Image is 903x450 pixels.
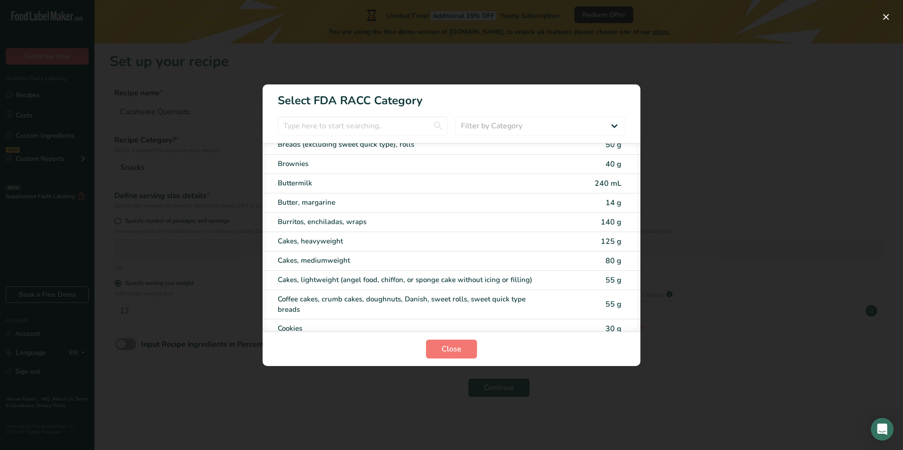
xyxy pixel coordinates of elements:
span: 14 g [605,198,622,208]
input: Type here to start searching.. [278,117,448,135]
button: Close [426,340,477,358]
span: 40 g [605,159,622,169]
div: Cookies [278,323,546,334]
div: Cakes, mediumweight [278,255,546,266]
h1: Select FDA RACC Category [263,84,640,109]
div: Brownies [278,158,546,169]
div: Butter, margarine [278,197,546,208]
div: Cakes, heavyweight [278,236,546,247]
span: 125 g [601,236,622,247]
div: Breads (excluding sweet quick type), rolls [278,139,546,150]
div: Buttermilk [278,178,546,189]
span: 240 mL [595,178,622,189]
span: 50 g [605,140,622,150]
div: Burritos, enchiladas, wraps [278,217,546,227]
span: 55 g [605,275,622,285]
span: 140 g [601,217,622,227]
span: 80 g [605,256,622,266]
div: Open Intercom Messenger [871,418,894,441]
div: Cakes, lightweight (angel food, chiffon, or sponge cake without icing or filling) [278,275,546,285]
span: 30 g [605,324,622,334]
span: 55 g [605,299,622,309]
span: Close [442,343,461,355]
div: Coffee cakes, crumb cakes, doughnuts, Danish, sweet rolls, sweet quick type breads [278,294,546,315]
